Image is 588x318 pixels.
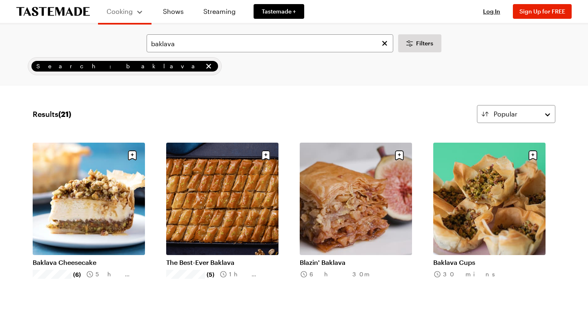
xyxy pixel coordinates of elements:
a: The Best-Ever Baklava [166,258,278,266]
span: Filters [416,39,433,47]
a: To Tastemade Home Page [16,7,90,16]
a: Blazin' Baklava [300,258,412,266]
button: Popular [477,105,555,123]
span: Log In [483,8,500,15]
button: remove Search: baklava [204,62,213,71]
button: Cooking [106,3,143,20]
span: Sign Up for FREE [519,8,565,15]
span: Popular [494,109,517,119]
button: Sign Up for FREE [513,4,572,19]
a: Tastemade + [254,4,304,19]
span: Cooking [107,7,133,15]
span: ( 21 ) [58,110,71,119]
button: Desktop filters [398,34,441,52]
a: Baklava Cups [433,258,546,266]
span: Tastemade + [262,7,296,16]
button: Save recipe [258,148,274,163]
button: Log In [475,7,508,16]
span: Search: baklava [36,62,203,71]
a: Baklava Cheesecake [33,258,145,266]
button: Save recipe [392,148,407,163]
span: Results [33,108,71,120]
button: Save recipe [125,148,140,163]
button: Clear search [380,39,389,48]
button: Save recipe [525,148,541,163]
